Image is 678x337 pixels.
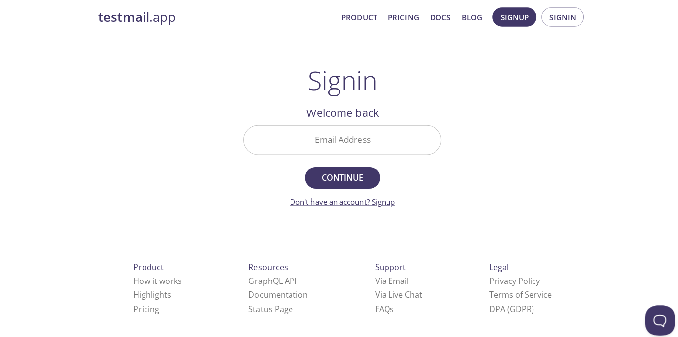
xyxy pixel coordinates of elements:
[97,8,330,25] a: testmail.app
[305,64,374,94] h1: Signin
[487,7,531,26] button: Signup
[484,286,546,297] a: Terms of Service
[246,259,285,270] span: Resources
[371,273,405,283] a: Via Email
[495,10,523,23] span: Signup
[132,300,158,311] a: Pricing
[638,302,668,332] iframe: Help Scout Beacon - Open
[384,10,415,23] a: Pricing
[313,169,365,183] span: Continue
[426,10,446,23] a: Docs
[536,7,578,26] button: Signin
[371,259,402,270] span: Support
[132,259,162,270] span: Product
[338,10,373,23] a: Product
[371,300,390,311] a: FAQ
[386,300,390,311] span: s
[302,165,376,187] button: Continue
[544,10,570,23] span: Signin
[132,273,180,283] a: How it works
[484,300,529,311] a: DPA (GDPR)
[246,286,305,297] a: Documentation
[246,273,293,283] a: GraphQL API
[457,10,477,23] a: Blog
[484,273,534,283] a: Privacy Policy
[371,286,418,297] a: Via Live Chat
[246,300,290,311] a: Status Page
[241,103,437,120] h2: Welcome back
[97,8,148,25] strong: testmail
[132,286,170,297] a: Highlights
[287,195,391,205] a: Don't have an account? Signup
[484,259,503,270] span: Legal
